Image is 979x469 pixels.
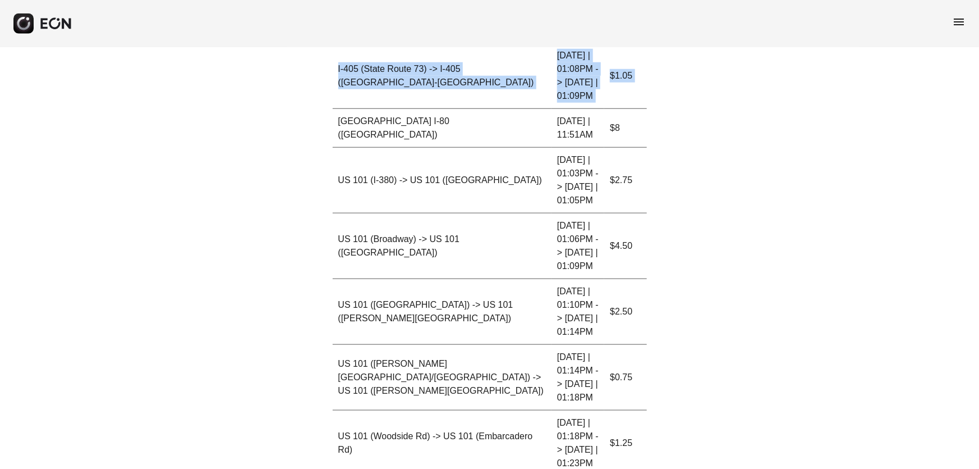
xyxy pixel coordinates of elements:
td: $8 [604,109,646,148]
td: [DATE] | 01:06PM -> [DATE] | 01:09PM [551,213,604,279]
td: [DATE] | 11:51AM [551,109,604,148]
td: US 101 ([PERSON_NAME][GEOGRAPHIC_DATA]/[GEOGRAPHIC_DATA]) -> US 101 ([PERSON_NAME][GEOGRAPHIC_DATA]) [333,345,552,411]
td: $2.50 [604,279,646,345]
td: [DATE] | 01:03PM -> [DATE] | 01:05PM [551,148,604,213]
td: $0.75 [604,345,646,411]
td: $1.05 [604,43,646,109]
span: menu [952,15,966,29]
td: US 101 ([GEOGRAPHIC_DATA]) -> US 101 ([PERSON_NAME][GEOGRAPHIC_DATA]) [333,279,552,345]
td: [GEOGRAPHIC_DATA] I-80 ([GEOGRAPHIC_DATA]) [333,109,552,148]
td: $2.75 [604,148,646,213]
td: [DATE] | 01:08PM -> [DATE] | 01:09PM [551,43,604,109]
td: [DATE] | 01:10PM -> [DATE] | 01:14PM [551,279,604,345]
td: I-405 (State Route 73) -> I-405 ([GEOGRAPHIC_DATA]-[GEOGRAPHIC_DATA]) [333,43,552,109]
td: [DATE] | 01:14PM -> [DATE] | 01:18PM [551,345,604,411]
td: US 101 (Broadway) -> US 101 ([GEOGRAPHIC_DATA]) [333,213,552,279]
td: US 101 (I-380) -> US 101 ([GEOGRAPHIC_DATA]) [333,148,552,213]
td: $4.50 [604,213,646,279]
